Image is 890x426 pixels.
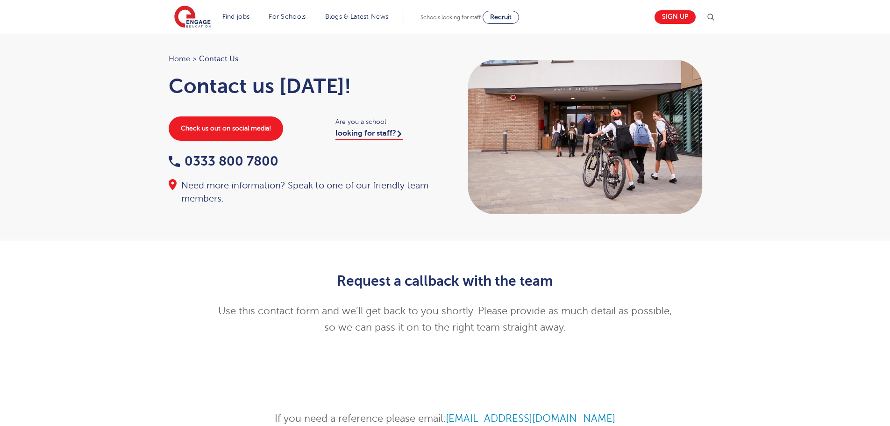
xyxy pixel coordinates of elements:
[420,14,481,21] span: Schools looking for staff
[169,116,283,141] a: Check us out on social media!
[269,13,306,20] a: For Schools
[335,116,436,127] span: Are you a school
[174,6,211,29] img: Engage Education
[169,53,436,65] nav: breadcrumb
[169,154,278,168] a: 0333 800 7800
[199,53,238,65] span: Contact Us
[655,10,696,24] a: Sign up
[218,305,672,333] span: Use this contact form and we’ll get back to you shortly. Please provide as much detail as possibl...
[490,14,512,21] span: Recruit
[483,11,519,24] a: Recruit
[169,74,436,98] h1: Contact us [DATE]!
[335,129,403,140] a: looking for staff?
[222,13,250,20] a: Find jobs
[216,273,674,289] h2: Request a callback with the team
[169,179,436,205] div: Need more information? Speak to one of our friendly team members.
[325,13,389,20] a: Blogs & Latest News
[446,413,615,424] a: [EMAIL_ADDRESS][DOMAIN_NAME]
[192,55,197,63] span: >
[169,55,190,63] a: Home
